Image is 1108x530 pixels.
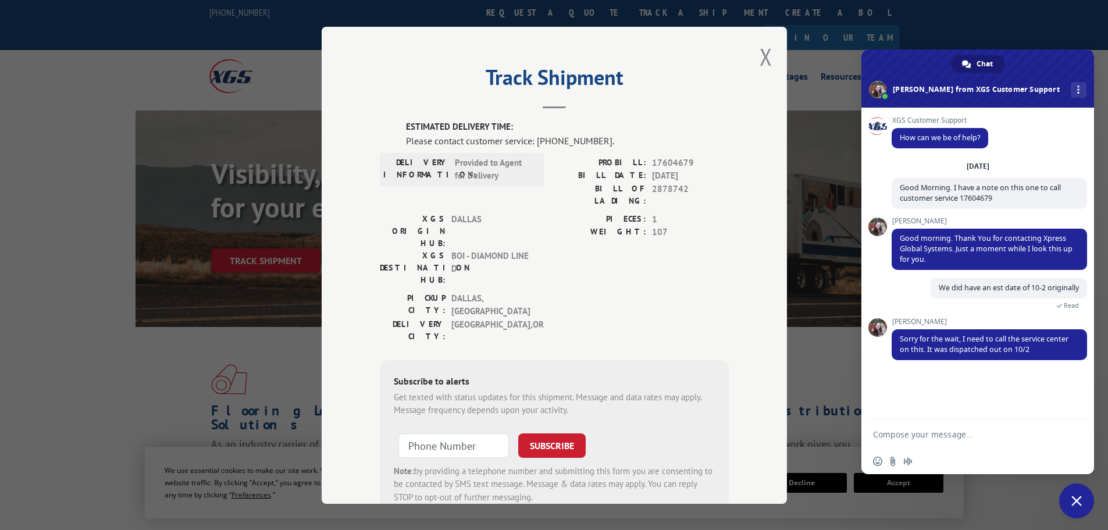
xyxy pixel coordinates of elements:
[900,133,980,143] span: How can we be of help?
[900,233,1073,264] span: Good morning. Thank You for contacting Xpress Global Systems. Just a moment while I look this up ...
[900,334,1068,354] span: Sorry for the wait, I need to call the service center on this. It was dispatched out on 10/2
[380,69,729,91] h2: Track Shipment
[451,291,530,318] span: DALLAS , [GEOGRAPHIC_DATA]
[977,55,993,73] span: Chat
[873,429,1057,440] textarea: Compose your message...
[1071,82,1086,98] div: More channels
[451,249,530,286] span: BOI - DIAMOND LINE D
[952,55,1004,73] div: Chat
[760,41,772,72] button: Close modal
[451,318,530,342] span: [GEOGRAPHIC_DATA] , OR
[652,156,729,169] span: 17604679
[394,465,414,476] strong: Note:
[406,120,729,134] label: ESTIMATED DELIVERY TIME:
[873,457,882,466] span: Insert an emoji
[455,156,533,182] span: Provided to Agent for Delivery
[406,133,729,147] div: Please contact customer service: [PHONE_NUMBER].
[892,116,988,125] span: XGS Customer Support
[380,212,446,249] label: XGS ORIGIN HUB:
[652,182,729,207] span: 2878742
[380,291,446,318] label: PICKUP CITY:
[518,433,586,457] button: SUBSCRIBE
[652,212,729,226] span: 1
[1064,301,1079,310] span: Read
[652,169,729,183] span: [DATE]
[554,169,646,183] label: BILL DATE:
[892,318,1087,326] span: [PERSON_NAME]
[554,212,646,226] label: PIECES:
[398,433,509,457] input: Phone Number
[451,212,530,249] span: DALLAS
[394,374,715,390] div: Subscribe to alerts
[967,163,989,170] div: [DATE]
[900,183,1061,203] span: Good Morning. I have a note on this one to call customer service 17604679
[380,249,446,286] label: XGS DESTINATION HUB:
[383,156,449,182] label: DELIVERY INFORMATION:
[888,457,897,466] span: Send a file
[554,182,646,207] label: BILL OF LADING:
[394,390,715,417] div: Get texted with status updates for this shipment. Message and data rates may apply. Message frequ...
[380,318,446,342] label: DELIVERY CITY:
[554,226,646,239] label: WEIGHT:
[939,283,1079,293] span: We did have an est date of 10-2 originally
[892,217,1087,225] span: [PERSON_NAME]
[394,464,715,504] div: by providing a telephone number and submitting this form you are consenting to be contacted by SM...
[903,457,913,466] span: Audio message
[1059,483,1094,518] div: Close chat
[554,156,646,169] label: PROBILL:
[652,226,729,239] span: 107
